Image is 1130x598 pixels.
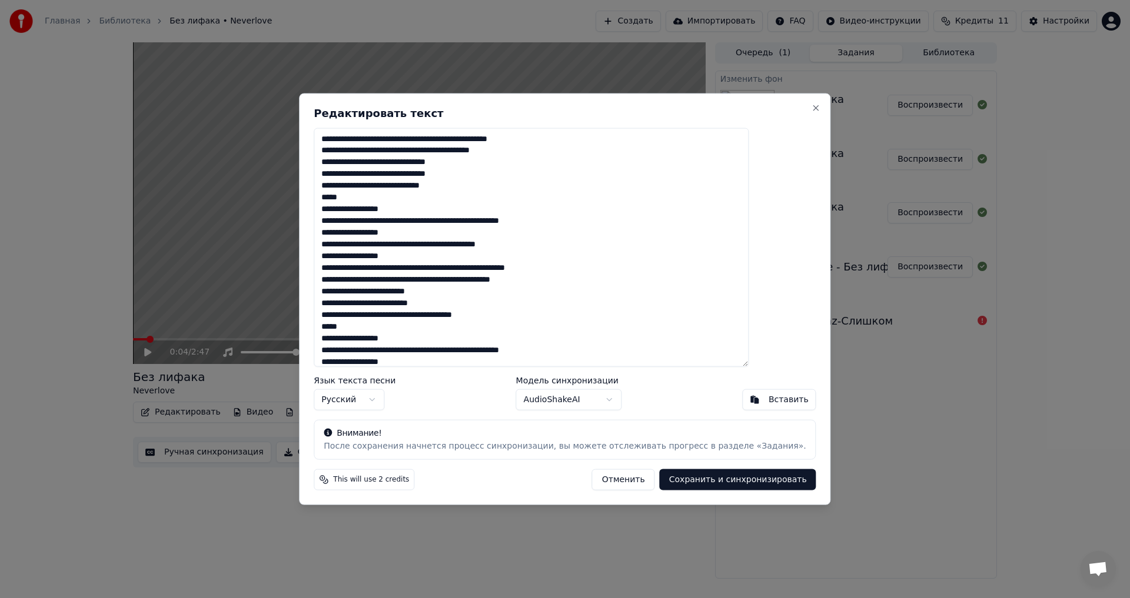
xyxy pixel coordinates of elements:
label: Модель синхронизации [516,376,622,385]
span: This will use 2 credits [333,475,409,485]
div: Вставить [769,394,809,406]
div: Внимание! [324,427,806,439]
div: После сохранения начнется процесс синхронизации, вы можете отслеживать прогресс в разделе «Задания». [324,440,806,452]
h2: Редактировать текст [314,108,816,118]
label: Язык текста песни [314,376,395,385]
button: Отменить [592,469,655,490]
button: Вставить [742,389,816,410]
button: Сохранить и синхронизировать [660,469,816,490]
